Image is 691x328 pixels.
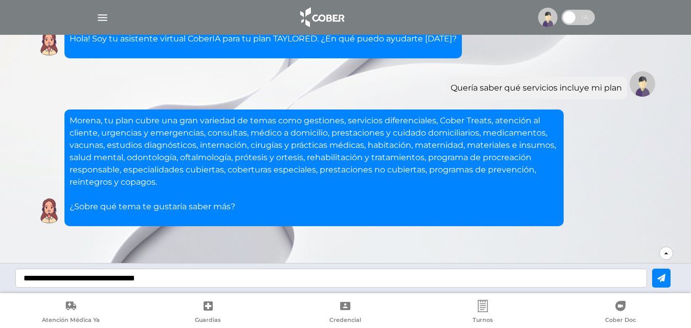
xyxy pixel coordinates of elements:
p: Morena, tu plan cubre una gran variedad de temas como gestiones, servicios diferenciales, Cober T... [70,115,559,213]
a: Guardias [140,300,277,326]
img: Cober IA [36,30,62,56]
span: Atención Médica Ya [42,316,100,325]
img: Tu imagen [630,71,655,97]
img: logo_cober_home-white.png [295,5,348,30]
img: profile-placeholder.svg [538,8,558,27]
a: Turnos [414,300,552,326]
a: Atención Médica Ya [2,300,140,326]
a: Credencial [277,300,414,326]
img: Cober IA [36,198,62,224]
span: Guardias [195,316,221,325]
a: Cober Doc [551,300,689,326]
p: Hola! Soy tu asistente virtual CoberIA para tu plan TAYLORED. ¿En qué puedo ayudarte [DATE]? [70,33,457,45]
span: Cober Doc [605,316,636,325]
div: Quería saber qué servicios incluye mi plan [451,82,622,94]
img: Cober_menu-lines-white.svg [96,11,109,24]
span: Turnos [473,316,493,325]
span: Credencial [329,316,361,325]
